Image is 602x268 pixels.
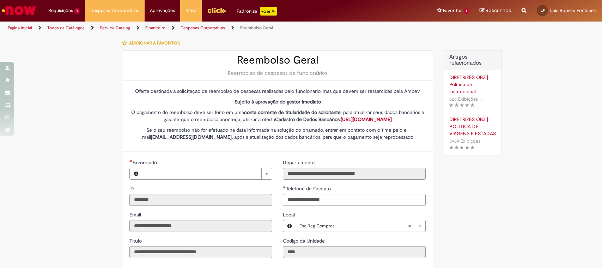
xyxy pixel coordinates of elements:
a: Rascunhos [480,7,511,14]
button: Favorecido, Visualizar este registro [130,168,142,179]
span: Despesas Corporativas [90,7,139,14]
p: Se o seu reembolso não for efetuado na data informada na solução do chamado, entrar em contato co... [129,126,426,141]
img: ServiceNow [1,4,37,18]
strong: [EMAIL_ADDRESS][DOMAIN_NAME] [151,134,232,140]
span: LF [541,8,545,13]
div: Padroniza [237,7,277,16]
p: Oferta destinada à solicitação de reembolso de despesas realizadas pelo funcionário, mas que deve... [129,88,426,95]
a: Esc.Reg.ComprasLimpar campo Local [296,220,425,232]
span: Favoritos [443,7,462,14]
span: Adicionar a Favoritos [129,40,180,46]
button: Adicionar a Favoritos [122,36,184,50]
span: 3989 Exibições [449,138,480,144]
strong: Cadastro de Dados Bancários: [275,116,392,123]
span: Necessários - Favorecido [133,159,158,166]
span: Rascunhos [486,7,511,14]
a: [URL][DOMAIN_NAME] [341,116,392,123]
label: Somente leitura - Email [129,211,142,218]
span: • [479,94,484,104]
div: Reembolso de despesas de funcionários [129,70,426,77]
input: Código da Unidade [283,246,426,258]
p: O pagamento do reembolso deve ser feito em uma , para atualizar seus dados bancários e garantir q... [129,109,426,123]
a: DIRETRIZES OBZ | Política de Institucional [449,74,496,95]
a: Página inicial [8,25,32,31]
input: Email [129,220,272,232]
strong: conta corrente de titularidade do solicitante [244,109,341,115]
input: ID [129,194,272,206]
span: Somente leitura - ID [129,185,135,192]
a: Financeiro [145,25,165,31]
a: Reembolso Geral [240,25,273,31]
strong: Sujeito à aprovação do gestor imediato [235,99,321,105]
span: Requisições [48,7,73,14]
input: Título [129,246,272,258]
span: 1 [74,8,80,14]
label: Somente leitura - Título [129,237,143,244]
p: +GenAi [260,7,277,16]
a: Limpar campo Favorecido [142,168,272,179]
span: More [186,7,196,14]
h3: Artigos relacionados [449,54,496,66]
label: Somente leitura - ID [129,185,135,192]
button: Local, Visualizar este registro Esc.Reg.Compras [283,220,296,232]
span: Lais Ropelle Fontanesi [550,7,597,13]
span: Obrigatório Preenchido [283,186,286,189]
a: DIRETRIZES OBZ | POLÍTICA DE VIAGENS E ESTADAS [449,116,496,137]
span: Necessários [129,160,133,162]
span: • [482,136,486,146]
span: Aprovações [150,7,175,14]
input: Departamento [283,168,426,180]
a: Despesas Corporativas [181,25,225,31]
span: Telefone de Contato [286,185,332,192]
span: Local [283,212,296,218]
img: click_logo_yellow_360x200.png [207,5,226,16]
abbr: Limpar campo Local [404,220,415,232]
input: Telefone de Contato [283,194,426,206]
span: 826 Exibições [449,96,478,102]
a: Service Catalog [100,25,130,31]
span: Somente leitura - Departamento [283,159,316,166]
ul: Trilhas de página [5,22,396,35]
h2: Reembolso Geral [129,54,426,66]
span: Esc.Reg.Compras [299,220,408,232]
span: 1 [464,8,469,14]
label: Somente leitura - Departamento [283,159,316,166]
label: Somente leitura - Código da Unidade [283,237,326,244]
a: Todos os Catálogos [47,25,85,31]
